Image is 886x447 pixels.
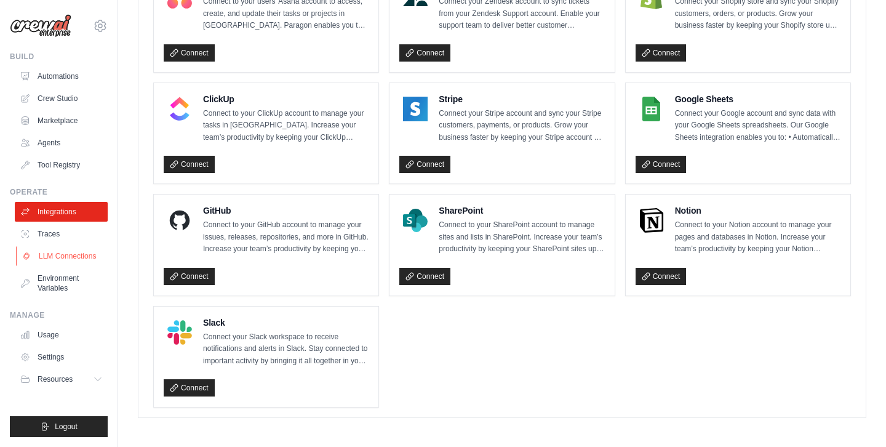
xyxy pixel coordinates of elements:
[10,310,108,320] div: Manage
[164,379,215,397] a: Connect
[15,202,108,222] a: Integrations
[636,156,687,173] a: Connect
[439,219,604,256] p: Connect to your SharePoint account to manage sites and lists in SharePoint. Increase your team’s ...
[399,156,450,173] a: Connect
[167,208,192,233] img: GitHub Logo
[16,246,109,266] a: LLM Connections
[403,97,428,121] img: Stripe Logo
[675,93,840,105] h4: Google Sheets
[10,14,71,38] img: Logo
[164,268,215,285] a: Connect
[15,89,108,108] a: Crew Studio
[15,66,108,86] a: Automations
[167,320,192,345] img: Slack Logo
[639,97,664,121] img: Google Sheets Logo
[203,219,369,256] p: Connect to your GitHub account to manage your issues, releases, repositories, and more in GitHub....
[399,44,450,62] a: Connect
[10,187,108,197] div: Operate
[164,156,215,173] a: Connect
[203,331,369,368] p: Connect your Slack workspace to receive notifications and alerts in Slack. Stay connected to impo...
[15,369,108,389] button: Resources
[203,316,369,329] h4: Slack
[15,155,108,175] a: Tool Registry
[15,224,108,244] a: Traces
[636,44,687,62] a: Connect
[10,52,108,62] div: Build
[439,204,604,217] h4: SharePoint
[55,422,78,432] span: Logout
[675,108,840,144] p: Connect your Google account and sync data with your Google Sheets spreadsheets. Our Google Sheets...
[639,208,664,233] img: Notion Logo
[675,204,840,217] h4: Notion
[167,97,192,121] img: ClickUp Logo
[203,204,369,217] h4: GitHub
[10,416,108,437] button: Logout
[164,44,215,62] a: Connect
[15,111,108,131] a: Marketplace
[38,374,73,384] span: Resources
[439,93,604,105] h4: Stripe
[439,108,604,144] p: Connect your Stripe account and sync your Stripe customers, payments, or products. Grow your busi...
[15,347,108,367] a: Settings
[15,325,108,345] a: Usage
[399,268,450,285] a: Connect
[675,219,840,256] p: Connect to your Notion account to manage your pages and databases in Notion. Increase your team’s...
[15,268,108,298] a: Environment Variables
[203,93,369,105] h4: ClickUp
[636,268,687,285] a: Connect
[15,133,108,153] a: Agents
[403,208,428,233] img: SharePoint Logo
[203,108,369,144] p: Connect to your ClickUp account to manage your tasks in [GEOGRAPHIC_DATA]. Increase your team’s p...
